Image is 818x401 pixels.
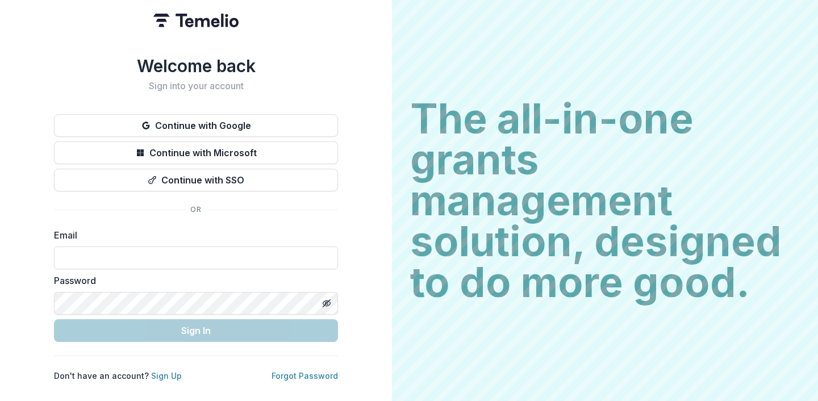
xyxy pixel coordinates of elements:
button: Continue with Microsoft [54,141,338,164]
button: Sign In [54,319,338,342]
a: Forgot Password [272,371,338,381]
img: Temelio [153,14,239,27]
label: Password [54,274,331,287]
button: Toggle password visibility [318,294,336,312]
button: Continue with Google [54,114,338,137]
h1: Welcome back [54,56,338,76]
h2: Sign into your account [54,81,338,91]
label: Email [54,228,331,242]
a: Sign Up [151,371,182,381]
button: Continue with SSO [54,169,338,191]
p: Don't have an account? [54,370,182,382]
